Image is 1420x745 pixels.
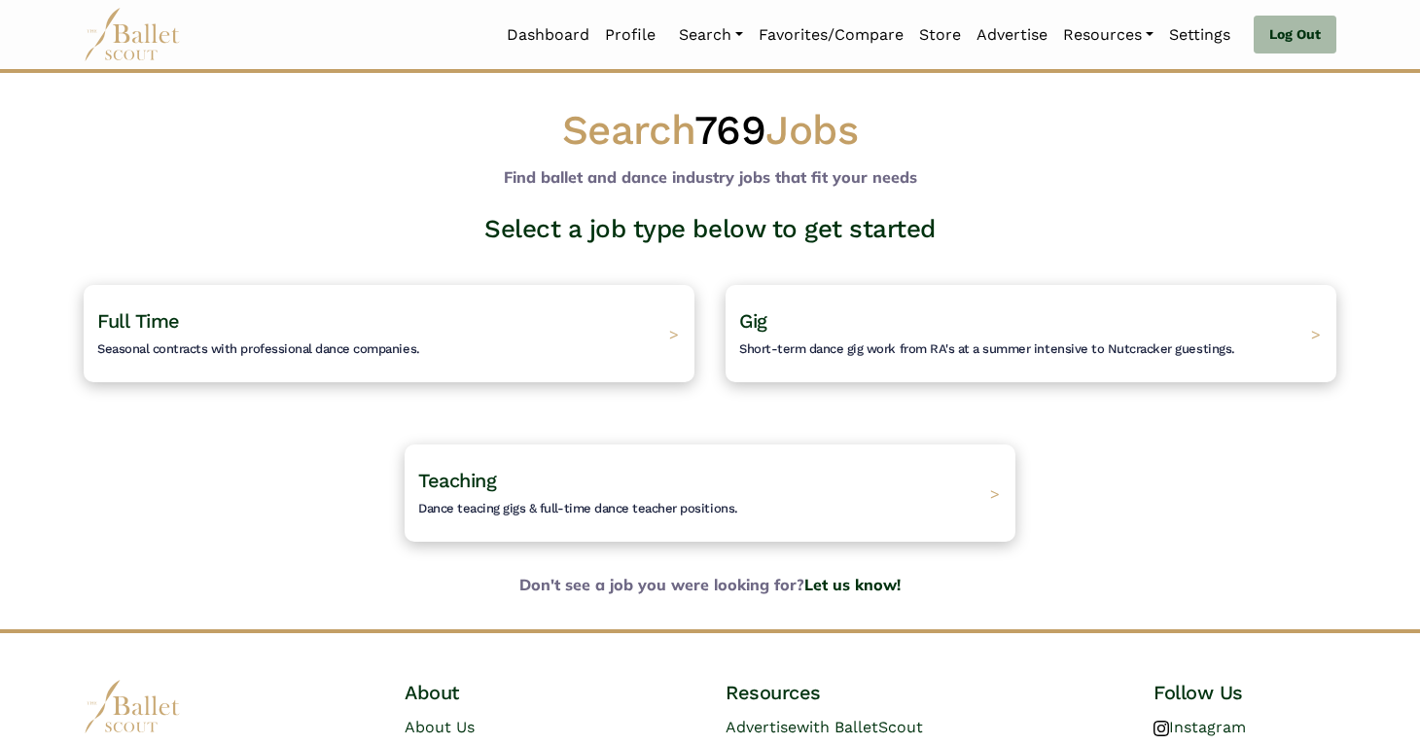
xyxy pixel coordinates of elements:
[1311,324,1321,343] span: >
[671,15,751,55] a: Search
[405,444,1015,542] a: TeachingDance teacing gigs & full-time dance teacher positions. >
[84,285,694,382] a: Full TimeSeasonal contracts with professional dance companies. >
[694,106,766,154] span: 769
[739,309,767,333] span: Gig
[969,15,1055,55] a: Advertise
[1154,718,1246,736] a: Instagram
[990,483,1000,503] span: >
[1161,15,1238,55] a: Settings
[418,469,496,492] span: Teaching
[499,15,597,55] a: Dashboard
[911,15,969,55] a: Store
[751,15,911,55] a: Favorites/Compare
[84,104,1336,158] h1: Search Jobs
[418,501,738,515] span: Dance teacing gigs & full-time dance teacher positions.
[68,213,1352,246] h3: Select a job type below to get started
[804,575,901,594] a: Let us know!
[797,718,923,736] span: with BalletScout
[597,15,663,55] a: Profile
[739,341,1235,356] span: Short-term dance gig work from RA's at a summer intensive to Nutcracker guestings.
[84,680,181,733] img: logo
[1154,721,1169,736] img: instagram logo
[97,309,180,333] span: Full Time
[1055,15,1161,55] a: Resources
[504,167,917,187] b: Find ballet and dance industry jobs that fit your needs
[68,573,1352,598] b: Don't see a job you were looking for?
[726,718,923,736] a: Advertisewith BalletScout
[726,680,1015,705] h4: Resources
[405,718,475,736] a: About Us
[1154,680,1336,705] h4: Follow Us
[726,285,1336,382] a: GigShort-term dance gig work from RA's at a summer intensive to Nutcracker guestings. >
[1254,16,1336,54] a: Log Out
[97,341,420,356] span: Seasonal contracts with professional dance companies.
[405,680,587,705] h4: About
[669,324,679,343] span: >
